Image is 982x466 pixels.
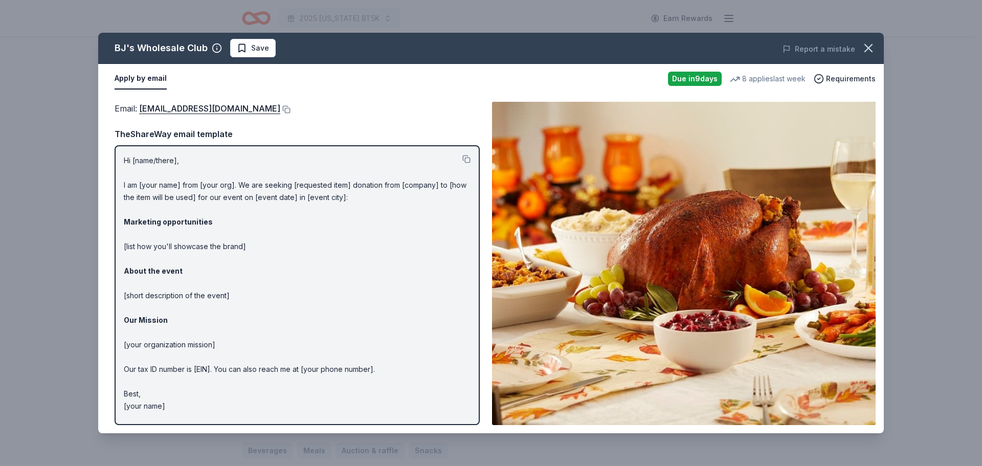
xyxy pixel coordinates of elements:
[492,102,876,425] img: Image for BJ's Wholesale Club
[814,73,876,85] button: Requirements
[124,217,213,226] strong: Marketing opportunities
[115,127,480,141] div: TheShareWay email template
[783,43,855,55] button: Report a mistake
[115,40,208,56] div: BJ's Wholesale Club
[124,267,183,275] strong: About the event
[251,42,269,54] span: Save
[124,316,168,324] strong: Our Mission
[230,39,276,57] button: Save
[115,68,167,90] button: Apply by email
[826,73,876,85] span: Requirements
[730,73,806,85] div: 8 applies last week
[124,154,471,412] p: Hi [name/there], I am [your name] from [your org]. We are seeking [requested item] donation from ...
[115,103,280,114] span: Email :
[139,102,280,115] a: [EMAIL_ADDRESS][DOMAIN_NAME]
[668,72,722,86] div: Due in 9 days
